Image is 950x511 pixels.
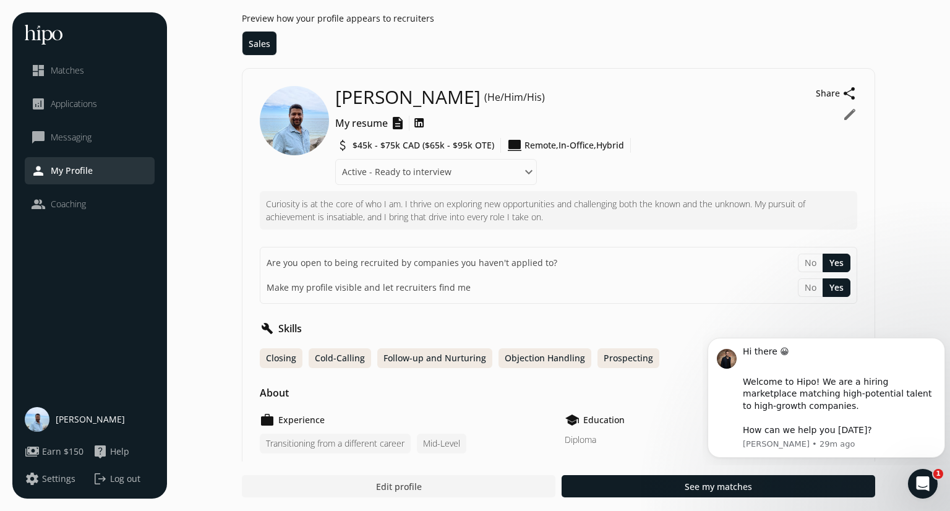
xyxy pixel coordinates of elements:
span: Help [110,445,129,458]
div: Diploma [565,434,857,446]
span: build [260,321,275,336]
div: Mid-Level [417,434,466,453]
span: dashboard [31,63,46,78]
img: user-photo [25,407,49,432]
a: personMy Profile [31,163,148,178]
button: paymentsEarn $150 [25,444,83,459]
span: Hybrid [596,139,624,152]
span: work [260,413,275,427]
a: analyticsApplications [31,97,148,111]
a: settingsSettings [25,471,87,486]
div: Transitioning from a different career [260,434,411,453]
span: Log out [110,473,140,485]
h2: About [260,385,289,400]
span: live_help [93,444,108,459]
span: 1 [933,469,943,479]
span: Coaching [51,198,86,210]
span: person [31,163,46,178]
a: live_helpHelp [93,444,155,459]
a: chat_bubble_outlineMessaging [31,130,148,145]
span: payments [25,444,40,459]
button: Yes [823,254,850,272]
span: In-Office, [558,139,596,152]
button: No [798,278,823,297]
span: share [842,86,857,101]
div: Closing [260,348,302,368]
a: dashboardMatches [31,63,148,78]
span: Remote, [524,139,558,152]
span: Are you open to being recruited by companies you haven't applied to? [267,257,557,269]
span: people [31,197,46,212]
iframe: Intercom notifications message [703,327,950,465]
span: (He/Him/His) [484,90,545,105]
a: My resumedescription [335,116,405,131]
span: Applications [51,98,97,110]
div: Prospecting [597,348,659,368]
h1: Preview how your profile appears to recruiters [242,12,875,25]
span: $45k - $75k CAD ($65k - $95k OTE) [353,139,494,152]
span: [PERSON_NAME] [335,86,481,108]
button: See my matches [562,475,875,497]
span: chat_bubble_outline [31,130,46,145]
h2: Experience [278,414,325,426]
span: Matches [51,64,84,77]
span: Make my profile visible and let recruiters find me [267,281,471,294]
button: No [798,254,823,272]
img: candidate-image [260,86,329,155]
h2: Skills [278,321,302,336]
iframe: Intercom live chat [908,469,938,499]
span: settings [25,471,40,486]
button: live_helpHelp [93,444,129,459]
span: My Profile [51,165,93,177]
span: My resume [335,116,388,131]
span: logout [93,471,108,486]
p: Curiosity is at the core of who I am. I thrive on exploring new opportunities and challenging bot... [266,197,851,223]
button: Yes [823,278,850,297]
li: Sales [242,32,276,55]
span: Share [816,87,840,100]
span: See my matches [685,480,752,493]
img: hh-logo-white [25,25,62,45]
div: Objection Handling [499,348,591,368]
span: Earn $150 [42,445,83,458]
span: [PERSON_NAME] [56,413,125,426]
a: paymentsEarn $150 [25,444,87,459]
span: description [390,116,405,131]
button: edit [842,107,857,122]
button: Edit profile [242,475,555,497]
span: Edit profile [376,480,422,493]
span: Messaging [51,131,92,144]
div: Cold-Calling [309,348,371,368]
button: settingsSettings [25,471,75,486]
button: logoutLog out [93,471,155,486]
h2: Education [583,414,625,426]
span: school [565,413,580,427]
span: analytics [31,97,46,111]
span: attach_money [335,138,350,153]
button: Shareshare [816,86,857,101]
span: Settings [42,473,75,485]
div: Follow-up and Nurturing [377,348,492,368]
a: peopleCoaching [31,197,148,212]
span: computer [507,138,522,153]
